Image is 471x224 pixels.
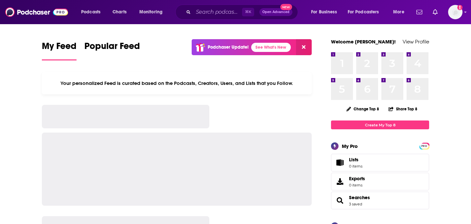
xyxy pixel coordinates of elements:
[393,8,404,17] span: More
[311,8,337,17] span: For Business
[42,72,312,94] div: Your personalized Feed is curated based on the Podcasts, Creators, Users, and Lists that you Follow.
[448,5,462,19] img: User Profile
[448,5,462,19] button: Show profile menu
[306,7,345,17] button: open menu
[182,5,304,20] div: Search podcasts, credits, & more...
[208,44,249,50] p: Podchaser Update!
[135,7,171,17] button: open menu
[81,8,100,17] span: Podcasts
[343,7,389,17] button: open menu
[331,120,429,129] a: Create My Top 8
[333,196,346,205] a: Searches
[457,5,462,10] svg: Add a profile image
[420,144,428,149] span: PRO
[389,7,412,17] button: open menu
[108,7,131,17] a: Charts
[388,103,418,115] button: Share Top 8
[349,195,370,200] a: Searches
[349,157,362,163] span: Lists
[139,8,163,17] span: Monitoring
[349,183,365,187] span: 0 items
[420,143,428,148] a: PRO
[331,192,429,209] span: Searches
[448,5,462,19] span: Logged in as BBRMusicGroup
[42,40,77,60] a: My Feed
[349,176,365,182] span: Exports
[331,39,396,45] a: Welcome [PERSON_NAME]!
[342,105,383,113] button: Change Top 8
[414,7,425,18] a: Show notifications dropdown
[77,7,109,17] button: open menu
[333,177,346,186] span: Exports
[331,154,429,171] a: Lists
[280,4,292,10] span: New
[251,43,291,52] a: See What's New
[403,39,429,45] a: View Profile
[331,173,429,190] a: Exports
[259,8,292,16] button: Open AdvancedNew
[5,6,68,18] img: Podchaser - Follow, Share and Rate Podcasts
[349,157,358,163] span: Lists
[430,7,440,18] a: Show notifications dropdown
[349,202,362,206] a: 3 saved
[84,40,140,60] a: Popular Feed
[348,8,379,17] span: For Podcasters
[262,10,289,14] span: Open Advanced
[84,40,140,56] span: Popular Feed
[333,158,346,167] span: Lists
[42,40,77,56] span: My Feed
[342,143,358,149] div: My Pro
[349,164,362,168] span: 0 items
[193,7,242,17] input: Search podcasts, credits, & more...
[242,8,254,16] span: ⌘ K
[113,8,127,17] span: Charts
